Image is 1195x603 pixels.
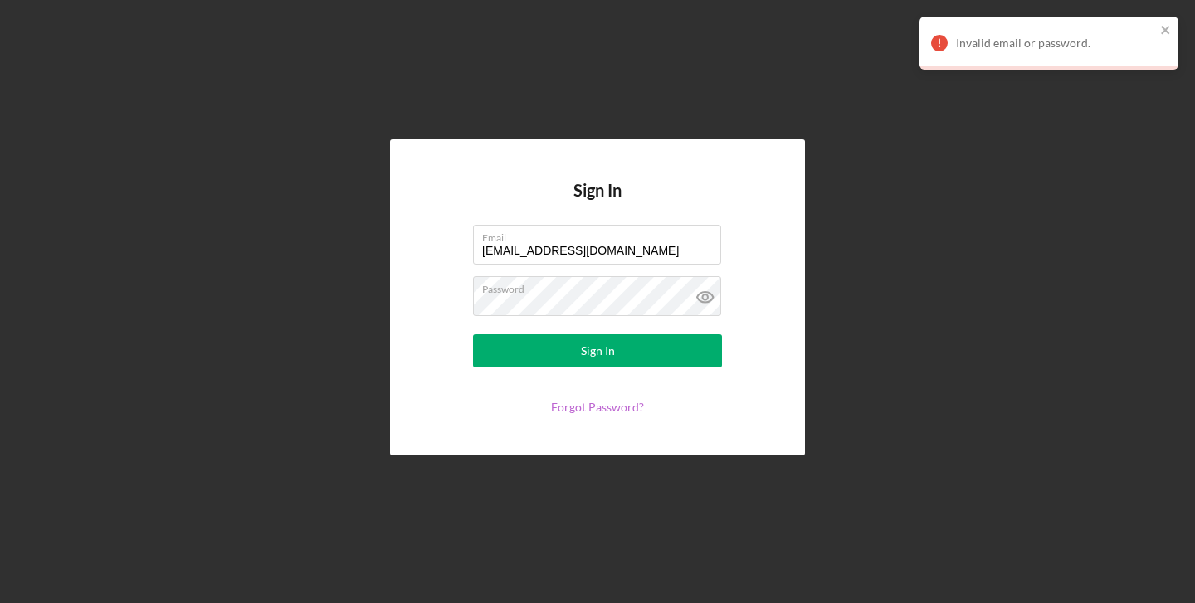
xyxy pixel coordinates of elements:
[473,334,722,367] button: Sign In
[551,400,644,414] a: Forgot Password?
[581,334,615,367] div: Sign In
[956,36,1155,50] div: Invalid email or password.
[573,181,622,225] h4: Sign In
[1160,23,1172,39] button: close
[482,226,721,244] label: Email
[482,277,721,295] label: Password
